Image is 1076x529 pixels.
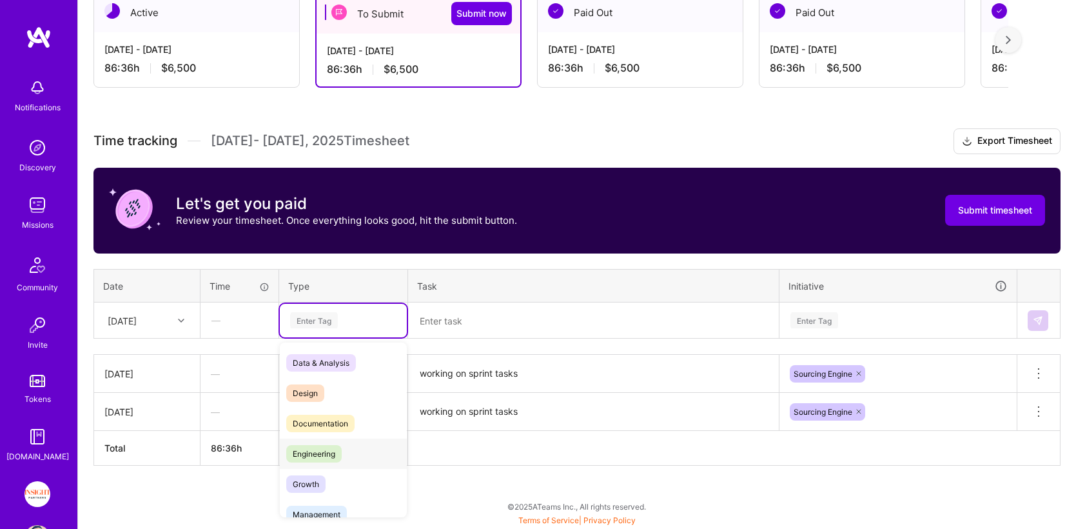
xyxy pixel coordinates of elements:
button: Submit timesheet [945,195,1045,226]
div: [DATE] [104,405,190,419]
input: overall type: UNKNOWN_TYPE server type: NO_SERVER_DATA heuristic type: UNKNOWN_TYPE label: Enter ... [289,314,290,327]
textarea: overall type: UNKNOWN_TYPE server type: NO_SERVER_DATA heuristic type: UNKNOWN_TYPE label: Enter ... [409,356,778,392]
input: overall type: UNKNOWN_TYPE server type: NO_SERVER_DATA heuristic type: UNKNOWN_TYPE label: Enter ... [789,314,790,327]
div: Initiative [788,279,1008,294]
span: $6,500 [605,61,640,75]
p: Review your timesheet. Once everything looks good, hit the submit button. [176,214,517,227]
img: discovery [24,135,50,161]
img: guide book [24,424,50,450]
div: 86:36 h [327,63,510,76]
span: Design [286,384,324,402]
div: © 2025 ATeams Inc., All rights reserved. [77,490,1076,523]
span: Sourcing Engine [794,369,852,379]
div: Time [210,279,269,293]
th: Total [94,431,201,466]
input: overall type: UNKNOWN_TYPE server type: NO_SERVER_DATA heuristic type: UNKNOWN_TYPE label: Sourci... [866,405,868,419]
button: Submit now [451,2,512,25]
span: Engineering [286,445,342,463]
span: Sourcing Engine [794,407,852,417]
span: Submit now [456,7,507,20]
img: Paid Out [548,3,563,19]
span: Management [286,506,347,523]
textarea: overall type: UNKNOWN_TYPE server type: NO_SERVER_DATA heuristic type: UNKNOWN_TYPE label: Enter ... [409,394,778,430]
img: Insight Partners: Data & AI - Sourcing [24,481,50,507]
span: Documentation [286,415,355,432]
img: Submit [1033,315,1043,326]
span: | [518,515,636,525]
div: Tokens [24,392,51,406]
div: — [201,395,279,429]
div: [DOMAIN_NAME] [6,450,69,463]
div: Community [17,281,58,294]
div: [DATE] [104,367,190,381]
div: 86:36 h [548,61,732,75]
th: Task [408,269,779,303]
img: coin [109,183,161,235]
img: Paid Out [992,3,1007,19]
div: Invite [28,338,48,352]
i: icon Download [962,135,972,148]
span: $6,500 [827,61,861,75]
th: 86:36h [201,431,279,466]
i: icon Chevron [178,317,184,324]
img: To Submit [331,5,347,20]
a: Insight Partners: Data & AI - Sourcing [21,481,54,507]
div: Missions [22,218,54,232]
a: Terms of Service [518,515,579,525]
div: Enter Tag [290,310,338,330]
img: right [1006,35,1011,45]
img: Paid Out [770,3,785,19]
div: — [201,303,278,337]
h3: Let's get you paid [176,194,517,214]
div: 86:36 h [104,61,289,75]
div: — [201,357,279,391]
span: Submit timesheet [958,204,1032,217]
span: $6,500 [161,61,196,75]
span: $6,500 [384,63,418,76]
div: Enter Tag [790,310,838,330]
span: Growth [286,475,326,493]
textarea: overall type: UNKNOWN_TYPE server type: NO_SERVER_DATA heuristic type: UNKNOWN_TYPE label: Enter ... [409,304,778,338]
div: [DATE] [108,314,137,327]
div: [DATE] - [DATE] [770,43,954,56]
div: Discovery [19,161,56,174]
div: [DATE] - [DATE] [548,43,732,56]
button: Export Timesheet [954,128,1061,154]
img: Invite [24,312,50,338]
input: overall type: UNKNOWN_TYPE server type: NO_SERVER_DATA heuristic type: UNKNOWN_TYPE label: Sourci... [866,367,868,381]
div: [DATE] - [DATE] [327,44,510,57]
div: 86:36 h [770,61,954,75]
img: tokens [30,375,45,387]
span: Time tracking [93,133,177,149]
th: $6,500 [279,431,408,466]
a: Privacy Policy [583,515,636,525]
img: Community [22,250,53,281]
img: logo [26,26,52,49]
th: Date [94,269,201,303]
th: Type [279,269,408,303]
img: teamwork [24,192,50,218]
span: Data & Analysis [286,354,356,372]
img: Active [104,3,120,19]
div: [DATE] - [DATE] [104,43,289,56]
span: [DATE] - [DATE] , 2025 Timesheet [211,133,409,149]
div: Notifications [15,101,61,114]
img: bell [24,75,50,101]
